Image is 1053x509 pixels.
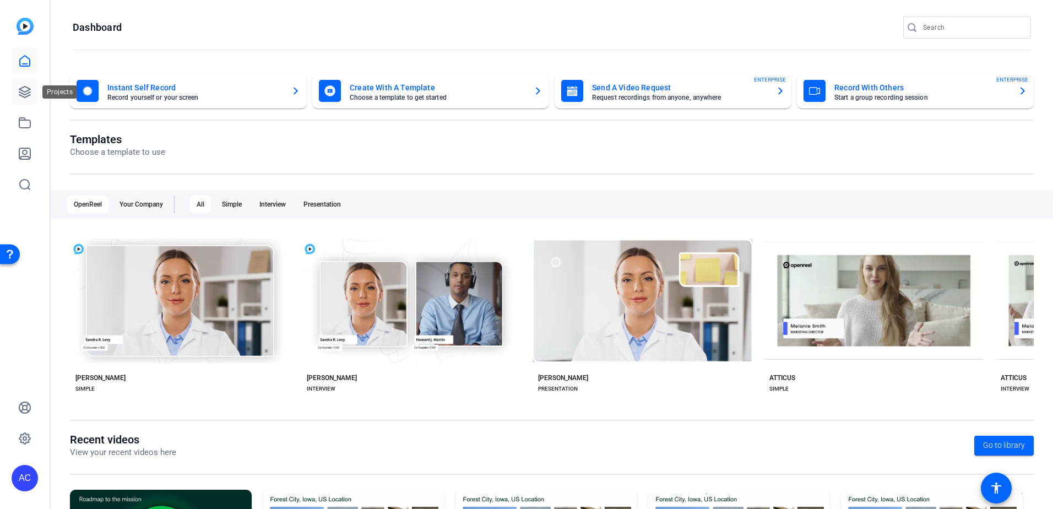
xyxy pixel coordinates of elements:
div: INTERVIEW [1001,385,1029,393]
div: ATTICUS [1001,373,1027,382]
span: ENTERPRISE [996,75,1028,84]
div: [PERSON_NAME] [307,373,357,382]
button: Send A Video RequestRequest recordings from anyone, anywhereENTERPRISE [555,73,791,109]
img: blue-gradient.svg [17,18,34,35]
div: Simple [215,196,248,213]
div: Presentation [297,196,348,213]
span: Go to library [983,440,1025,451]
div: AC [12,465,38,491]
mat-card-subtitle: Start a group recording session [834,94,1009,101]
mat-card-title: Record With Others [834,81,1009,94]
div: SIMPLE [769,385,789,393]
button: Record With OthersStart a group recording sessionENTERPRISE [797,73,1034,109]
div: [PERSON_NAME] [75,373,126,382]
h1: Recent videos [70,433,176,446]
div: INTERVIEW [307,385,335,393]
mat-card-subtitle: Request recordings from anyone, anywhere [592,94,767,101]
p: Choose a template to use [70,146,165,159]
mat-card-title: Instant Self Record [107,81,283,94]
div: All [190,196,211,213]
div: [PERSON_NAME] [538,373,588,382]
div: Your Company [113,196,170,213]
mat-card-subtitle: Record yourself or your screen [107,94,283,101]
input: Search [923,21,1022,34]
a: Go to library [974,436,1034,456]
h1: Dashboard [73,21,122,34]
mat-card-title: Create With A Template [350,81,525,94]
mat-card-subtitle: Choose a template to get started [350,94,525,101]
button: Create With A TemplateChoose a template to get started [312,73,549,109]
div: OpenReel [67,196,108,213]
span: ENTERPRISE [754,75,786,84]
p: View your recent videos here [70,446,176,459]
mat-card-title: Send A Video Request [592,81,767,94]
div: ATTICUS [769,373,795,382]
div: Interview [253,196,292,213]
div: PRESENTATION [538,385,578,393]
h1: Templates [70,133,165,146]
mat-icon: accessibility [990,481,1003,495]
div: SIMPLE [75,385,95,393]
div: Projects [42,85,77,99]
button: Instant Self RecordRecord yourself or your screen [70,73,307,109]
